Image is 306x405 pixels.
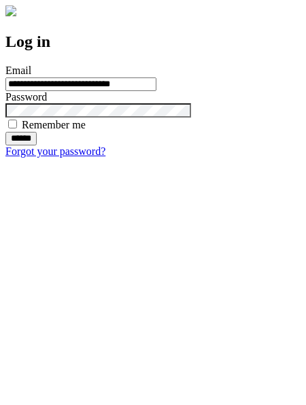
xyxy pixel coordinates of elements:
label: Password [5,91,47,103]
img: logo-4e3dc11c47720685a147b03b5a06dd966a58ff35d612b21f08c02c0306f2b779.png [5,5,16,16]
label: Email [5,65,31,76]
h2: Log in [5,33,301,51]
label: Remember me [22,119,86,130]
a: Forgot your password? [5,145,105,157]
